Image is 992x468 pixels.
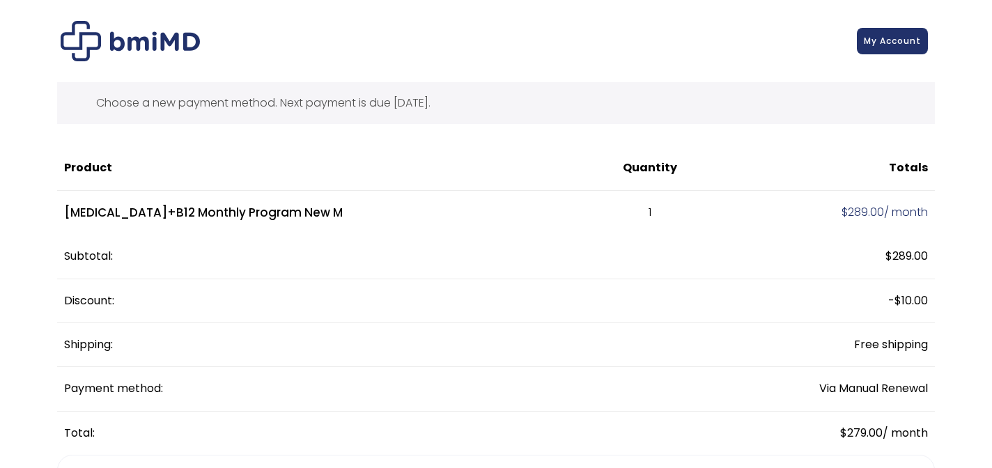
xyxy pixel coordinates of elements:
span: $ [840,425,847,441]
td: Free shipping [712,323,935,367]
span: 289.00 [842,204,884,220]
th: Shipping: [57,323,712,367]
td: [MEDICAL_DATA]+B12 Monthly Program New M [57,191,589,235]
th: Subtotal: [57,235,712,279]
a: My Account [857,28,928,54]
td: 1 [589,191,713,235]
span: 279.00 [840,425,883,441]
span: My Account [864,35,921,47]
td: - [712,279,935,323]
img: Checkout [61,21,200,61]
th: Total: [57,412,712,455]
th: Quantity [589,146,713,190]
th: Totals [712,146,935,190]
th: Discount: [57,279,712,323]
div: Choose a new payment method. Next payment is due [DATE]. [57,82,935,124]
span: $ [842,204,848,220]
span: 289.00 [885,248,928,264]
th: Product [57,146,589,190]
td: / month [712,412,935,455]
span: 10.00 [894,292,928,309]
td: / month [712,191,935,235]
td: Via Manual Renewal [712,367,935,411]
span: $ [894,292,901,309]
th: Payment method: [57,367,712,411]
span: $ [885,248,892,264]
